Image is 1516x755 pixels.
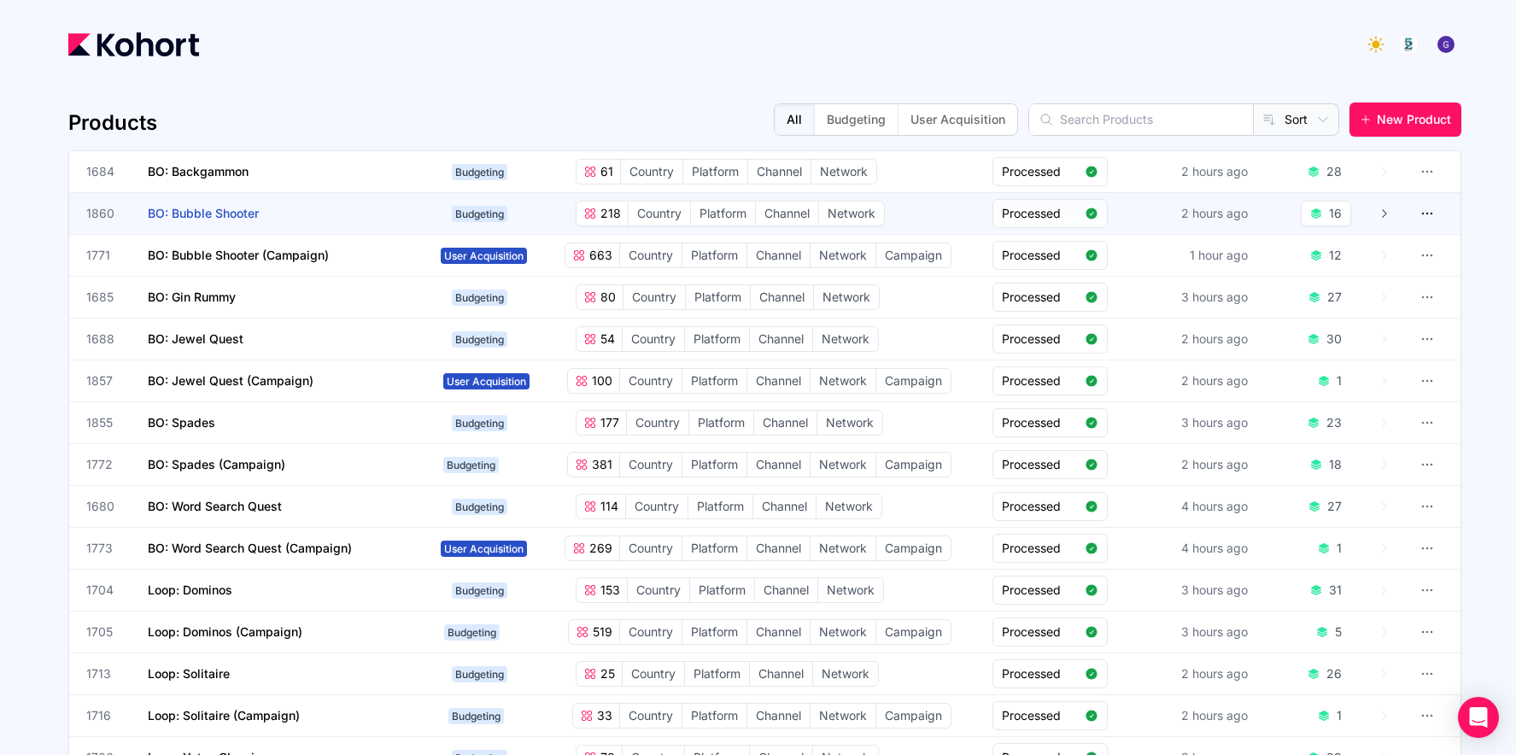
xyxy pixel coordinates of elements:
[1178,202,1251,225] div: 2 hours ago
[68,109,157,137] h4: Products
[876,536,951,560] span: Campaign
[1002,414,1078,431] span: Processed
[1178,160,1251,184] div: 2 hours ago
[443,373,530,389] span: User Acquisition
[1178,327,1251,351] div: 2 hours ago
[620,620,682,644] span: Country
[148,415,215,430] span: BO: Spades
[86,331,127,348] span: 1688
[1002,707,1078,724] span: Processed
[691,202,755,225] span: Platform
[818,578,883,602] span: Network
[876,620,951,644] span: Campaign
[589,623,612,641] span: 519
[586,247,612,264] span: 663
[811,536,875,560] span: Network
[682,620,746,644] span: Platform
[452,582,507,599] span: Budgeting
[586,540,612,557] span: 269
[1002,372,1078,389] span: Processed
[811,243,875,267] span: Network
[86,205,127,222] span: 1860
[621,160,682,184] span: Country
[86,707,127,724] span: 1716
[444,624,500,641] span: Budgeting
[86,372,127,389] span: 1857
[620,536,682,560] span: Country
[441,541,527,557] span: User Acquisition
[452,666,507,682] span: Budgeting
[747,536,810,560] span: Channel
[86,402,1390,443] a: 1855BO: SpadesBudgeting177CountryPlatformChannelNetworkProcessed3 hours ago23
[452,164,507,180] span: Budgeting
[755,578,817,602] span: Channel
[86,235,1390,276] a: 1771BO: Bubble Shooter (Campaign)User Acquisition663CountryPlatformChannelNetworkCampaignProcesse...
[588,456,612,473] span: 381
[1178,453,1251,477] div: 2 hours ago
[750,662,812,686] span: Channel
[754,411,817,435] span: Channel
[86,414,127,431] span: 1855
[811,160,876,184] span: Network
[811,369,875,393] span: Network
[148,164,249,179] span: BO: Backgammon
[148,582,232,597] span: Loop: Dominos
[747,453,810,477] span: Channel
[597,163,613,180] span: 61
[747,243,810,267] span: Channel
[148,331,243,346] span: BO: Jewel Quest
[1178,536,1251,560] div: 4 hours ago
[819,202,884,225] span: Network
[620,243,682,267] span: Country
[876,243,951,267] span: Campaign
[685,327,749,351] span: Platform
[627,411,688,435] span: Country
[1326,331,1342,348] div: 30
[86,289,127,306] span: 1685
[686,285,750,309] span: Platform
[1327,289,1342,306] div: 27
[1337,540,1342,557] div: 1
[597,331,615,348] span: 54
[1178,578,1251,602] div: 3 hours ago
[682,704,746,728] span: Platform
[86,570,1390,611] a: 1704Loop: DominosBudgeting153CountryPlatformChannelNetworkProcessed3 hours ago31
[68,32,199,56] img: Kohort logo
[86,193,1390,234] a: 1860BO: Bubble ShooterBudgeting218CountryPlatformChannelNetworkProcessed2 hours ago16
[626,495,688,518] span: Country
[1326,414,1342,431] div: 23
[753,495,816,518] span: Channel
[620,453,682,477] span: Country
[1178,620,1251,644] div: 3 hours ago
[1326,163,1342,180] div: 28
[1002,623,1078,641] span: Processed
[1002,163,1078,180] span: Processed
[1002,289,1078,306] span: Processed
[876,704,951,728] span: Campaign
[86,247,127,264] span: 1771
[620,369,682,393] span: Country
[814,285,879,309] span: Network
[1377,111,1451,128] span: New Product
[148,624,302,639] span: Loop: Dominos (Campaign)
[1285,111,1308,128] span: Sort
[748,160,811,184] span: Channel
[898,104,1017,135] button: User Acquisition
[148,290,236,304] span: BO: Gin Rummy
[747,369,810,393] span: Channel
[86,151,1390,192] a: 1684BO: BackgammonBudgeting61CountryPlatformChannelNetworkProcessed2 hours ago28
[1329,205,1342,222] div: 16
[1349,102,1461,137] button: New Product
[775,104,814,135] button: All
[86,360,1390,401] a: 1857BO: Jewel Quest (Campaign)User Acquisition100CountryPlatformChannelNetworkCampaignProcessed2 ...
[1186,243,1251,267] div: 1 hour ago
[682,453,746,477] span: Platform
[597,582,620,599] span: 153
[876,369,951,393] span: Campaign
[623,285,685,309] span: Country
[452,499,507,515] span: Budgeting
[683,160,747,184] span: Platform
[1458,697,1499,738] div: Open Intercom Messenger
[148,206,259,220] span: BO: Bubble Shooter
[1329,247,1342,264] div: 12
